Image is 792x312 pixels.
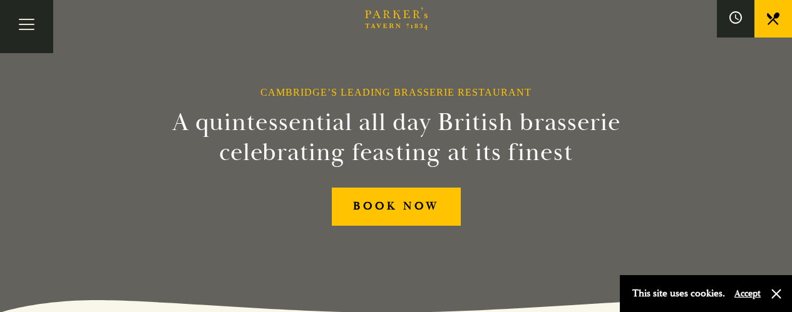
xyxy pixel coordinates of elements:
h1: Cambridge’s Leading Brasserie Restaurant [260,86,532,98]
p: This site uses cookies. [632,284,725,303]
button: Close and accept [770,288,783,300]
a: BOOK NOW [332,188,461,226]
button: Accept [734,288,761,299]
h2: A quintessential all day British brasserie celebrating feasting at its finest [111,108,682,168]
